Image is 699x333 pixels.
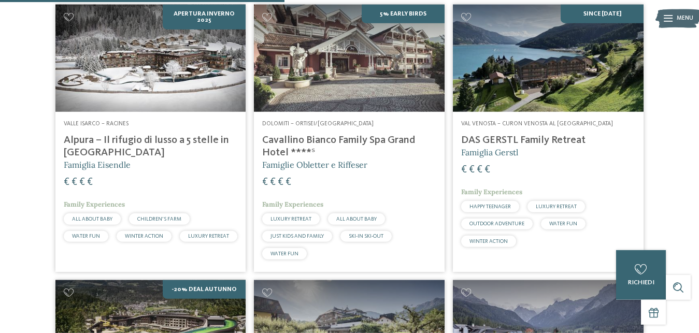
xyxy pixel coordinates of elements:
[254,5,445,272] a: Cercate un hotel per famiglie? Qui troverete solo i migliori! 5% Early Birds Dolomiti – Ortisei/[...
[453,5,644,272] a: Cercate un hotel per famiglie? Qui troverete solo i migliori! SINCE [DATE] Val Venosta – Curon Ve...
[64,160,131,170] span: Famiglia Eisendle
[270,216,311,222] span: LUXURY RETREAT
[469,221,524,226] span: OUTDOOR ADVENTURE
[262,200,323,209] span: Family Experiences
[137,216,181,222] span: CHILDREN’S FARM
[270,177,276,187] span: €
[349,234,383,239] span: SKI-IN SKI-OUT
[64,177,69,187] span: €
[262,121,374,127] span: Dolomiti – Ortisei/[GEOGRAPHIC_DATA]
[188,234,229,239] span: LUXURY RETREAT
[262,160,367,170] span: Famiglie Obletter e Riffeser
[72,177,77,187] span: €
[461,121,613,127] span: Val Venosta – Curon Venosta al [GEOGRAPHIC_DATA]
[270,251,298,256] span: WATER FUN
[64,200,125,209] span: Family Experiences
[72,216,112,222] span: ALL ABOUT BABY
[628,279,654,286] span: richiedi
[55,5,246,112] img: Cercate un hotel per famiglie? Qui troverete solo i migliori!
[79,177,85,187] span: €
[461,134,635,147] h4: DAS GERSTL Family Retreat
[469,239,508,244] span: WINTER ACTION
[461,165,467,175] span: €
[336,216,377,222] span: ALL ABOUT BABY
[453,5,644,112] img: Cercate un hotel per famiglie? Qui troverete solo i migliori!
[286,177,291,187] span: €
[270,234,324,239] span: JUST KIDS AND FAMILY
[469,165,475,175] span: €
[536,204,577,209] span: LUXURY RETREAT
[87,177,93,187] span: €
[55,5,246,272] a: Cercate un hotel per famiglie? Qui troverete solo i migliori! Apertura inverno 2025 Valle Isarco ...
[64,121,129,127] span: Valle Isarco – Racines
[72,234,100,239] span: WATER FUN
[484,165,490,175] span: €
[549,221,577,226] span: WATER FUN
[254,5,445,112] img: Family Spa Grand Hotel Cavallino Bianco ****ˢ
[461,187,522,196] span: Family Experiences
[262,134,436,159] h4: Cavallino Bianco Family Spa Grand Hotel ****ˢ
[616,250,666,300] a: richiedi
[469,204,511,209] span: HAPPY TEENAGER
[461,147,518,157] span: Famiglia Gerstl
[477,165,482,175] span: €
[64,134,238,159] h4: Alpura – Il rifugio di lusso a 5 stelle in [GEOGRAPHIC_DATA]
[262,177,268,187] span: €
[278,177,283,187] span: €
[125,234,163,239] span: WINTER ACTION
